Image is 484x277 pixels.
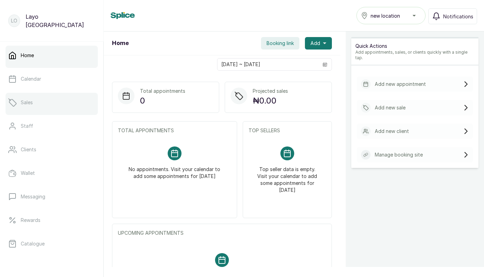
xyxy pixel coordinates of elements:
p: Catalogue [21,240,45,247]
p: Clients [21,146,36,153]
p: Add new sale [375,104,406,111]
span: Notifications [443,13,473,20]
button: Booking link [261,37,299,50]
p: Messaging [21,193,45,200]
a: Catalogue [6,234,98,253]
p: Add appointments, sales, or clients quickly with a single tap. [355,50,474,61]
p: Layo [GEOGRAPHIC_DATA] [26,12,95,29]
p: Quick Actions [355,43,474,50]
p: Total appointments [140,88,185,95]
button: new location [356,7,426,24]
p: LO [11,17,17,24]
a: Rewards [6,211,98,230]
h1: Home [112,39,129,47]
p: Top seller data is empty. Visit your calendar to add some appointments for [DATE] [257,160,318,194]
svg: calendar [323,62,327,67]
button: Add [305,37,332,50]
p: Staff [21,123,33,129]
p: TOTAL APPOINTMENTS [118,127,231,134]
a: Home [6,46,98,65]
span: Booking link [267,40,294,47]
span: Add [310,40,320,47]
a: Clients [6,140,98,159]
p: ₦0.00 [253,95,288,107]
input: Select date [217,59,318,70]
span: new location [371,12,400,19]
p: Rewards [21,217,40,224]
p: Add new appointment [375,81,426,88]
p: TOP SELLERS [249,127,326,134]
p: 0 [140,95,185,107]
p: UPCOMING APPOINTMENTS [118,230,326,236]
a: Messaging [6,187,98,206]
p: No appointments. Visit your calendar to add some appointments for [DATE] [126,160,223,180]
p: Calendar [21,75,41,82]
a: Staff [6,116,98,136]
p: Wallet [21,170,35,177]
p: Sales [21,99,33,106]
a: Sales [6,93,98,112]
button: Notifications [428,8,477,24]
p: Home [21,52,34,59]
a: Calendar [6,69,98,89]
a: Wallet [6,163,98,183]
p: Add new client [375,128,409,135]
a: Money [6,258,98,277]
p: Manage booking site [375,151,423,158]
p: Projected sales [253,88,288,95]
